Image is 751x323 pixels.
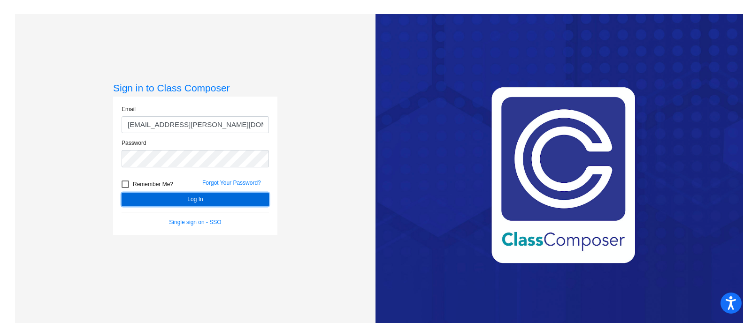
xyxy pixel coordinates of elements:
[169,219,221,225] a: Single sign on - SSO
[122,193,269,206] button: Log In
[122,105,136,113] label: Email
[122,139,146,147] label: Password
[133,179,173,190] span: Remember Me?
[113,82,277,94] h3: Sign in to Class Composer
[202,180,261,186] a: Forgot Your Password?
